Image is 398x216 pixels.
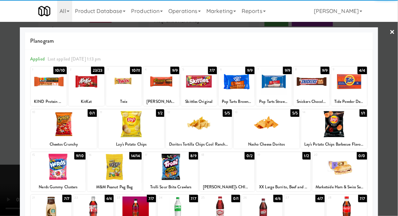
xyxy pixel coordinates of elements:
div: 1 [32,67,49,72]
div: Snickers Chocolate Candy Bar [295,97,329,106]
div: 4/6 [273,195,283,202]
div: 4/7 [316,195,325,202]
div: 9 [333,67,349,72]
div: 100/1Cheetos Crunchy [31,109,97,149]
div: [PERSON_NAME]'s CHIMI Shredded Beef & Cheese [200,183,255,191]
div: 0/2 [245,152,254,160]
div: 14/14 [129,152,142,160]
div: Doritos Tortilla Chips Cool Ranch Flavored 1 3/4 Oz [166,140,232,149]
div: 4/4 [358,67,367,74]
div: 8 [295,67,311,72]
div: 27 [286,195,305,201]
div: KIND Protein Bar, Peanut Butter [31,97,67,106]
div: 79/9Pop Tarts Strawberry [256,67,292,106]
div: M&M Peanut Peg Bag [88,183,141,191]
div: 7/7 [147,195,156,202]
div: 6/6 [105,195,114,202]
div: 12 [167,109,199,115]
div: 3 [107,67,124,72]
div: Cheetos Crunchy [32,140,96,149]
div: Pop Tarts Brown Sugar Cinnamon [219,97,255,106]
span: Planogram [30,36,368,46]
div: 28 [328,195,347,201]
div: Twix [107,97,141,106]
div: 7 [258,67,274,72]
div: 135/5Nacho Cheese Doritos [234,109,300,149]
div: 5 [182,67,199,72]
div: 23 [117,195,136,201]
div: 5/5 [223,109,232,117]
div: 0/1 [88,109,97,117]
div: [PERSON_NAME]'s CHIMI Shredded Beef & Cheese [201,183,254,191]
div: 125/5Doritos Tortilla Chips Cool Ranch Flavored 1 3/4 Oz [166,109,232,149]
div: 141/1Lay's Potato Chips Barbecue Flavored 1 1/2 Oz [301,109,367,149]
div: Lay's Potato Chips [99,140,165,149]
div: 13 [235,109,267,115]
div: 20 [314,152,340,158]
div: 17 [145,152,171,158]
div: 11 [100,109,131,115]
div: 7/7 [189,195,198,202]
div: 19 [258,152,284,158]
div: Tide Powder Detergent (1 load) [332,97,366,106]
div: M&M Peanut Peg Bag [87,183,142,191]
div: Lay's Potato Chips [100,140,164,149]
div: 6 [220,67,236,72]
div: 5/5 [291,109,299,117]
div: [PERSON_NAME] Milk Chocolate Peanut Butter [144,97,178,106]
div: Nacho Cheese Doritos [235,140,299,149]
div: 0/1 [231,195,240,202]
div: [PERSON_NAME] Milk Chocolate Peanut Butter [143,97,179,106]
div: 18 [201,152,227,158]
div: 21 [32,195,51,201]
div: Pop Tarts Strawberry [257,97,291,106]
div: 9/9 [321,67,330,74]
div: 9/9 [245,67,254,74]
div: 9/10 [74,152,85,160]
div: 223/23KitKat [68,67,104,106]
div: 23/23 [91,67,104,74]
div: Pop Tarts Strawberry [256,97,292,106]
div: Skittles Original [182,97,216,106]
div: 7/7 [208,67,217,74]
div: 69/9Pop Tarts Brown Sugar Cinnamon [219,67,255,106]
div: 7/7 [62,195,71,202]
div: Pop Tarts Brown Sugar Cinnamon [220,97,254,106]
div: 200/0Marketside Ham & Swiss Sandwich [312,152,367,191]
div: 89/9Snickers Chocolate Candy Bar [294,67,330,106]
div: 94/4Tide Powder Detergent (1 load) [331,67,367,106]
div: Nacho Cheese Doritos [234,140,300,149]
div: Cheetos Crunchy [31,140,97,149]
div: 8/9 [189,152,198,160]
div: Trolli Sour Brite Crawlers [143,183,198,191]
div: Tide Powder Detergent (1 load) [331,97,367,106]
div: XX Large Burrito, Beef and Been, [GEOGRAPHIC_DATA] [256,183,311,191]
div: 14 [303,109,334,115]
div: Skittles Original [181,97,217,106]
div: 4 [145,67,161,72]
div: 111/2Lay's Potato Chips [99,109,165,149]
div: 180/2[PERSON_NAME]'s CHIMI Shredded Beef & Cheese [200,152,255,191]
div: 9/9 [170,67,179,74]
span: Last applied [DATE] 1:13 pm [48,56,101,62]
div: 15 [32,152,58,158]
div: KitKat [69,97,103,106]
div: 1/2 [156,109,164,117]
div: 10 [32,109,64,115]
div: XX Large Burrito, Beef and Been, [GEOGRAPHIC_DATA] [257,183,310,191]
div: 159/10Nerds Gummy Clusters [31,152,86,191]
div: Lay's Potato Chips Barbecue Flavored 1 1/2 Oz [301,140,367,149]
div: Nerds Gummy Clusters [32,183,85,191]
div: 178/9Trolli Sour Brite Crawlers [143,152,198,191]
div: Nerds Gummy Clusters [31,183,86,191]
div: Lay's Potato Chips Barbecue Flavored 1 1/2 Oz [302,140,366,149]
div: 0/0 [357,152,367,160]
div: Doritos Tortilla Chips Cool Ranch Flavored 1 3/4 Oz [167,140,231,149]
div: Snickers Chocolate Candy Bar [294,97,330,106]
div: 10/10 [53,67,67,74]
div: Marketside Ham & Swiss Sandwich [313,183,366,191]
div: Trolli Sour Brite Crawlers [144,183,197,191]
div: 16 [89,152,115,158]
div: 57/7Skittles Original [181,67,217,106]
div: 191/2XX Large Burrito, Beef and Been, [GEOGRAPHIC_DATA] [256,152,311,191]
